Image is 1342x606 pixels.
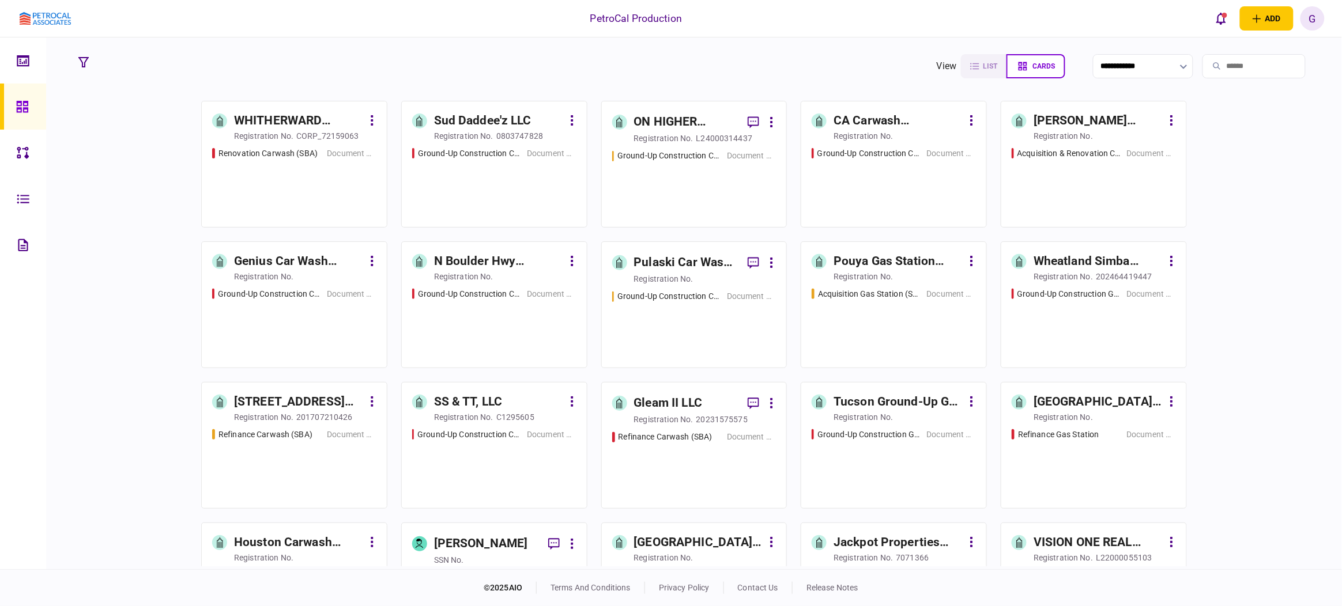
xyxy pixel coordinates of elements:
div: N Boulder Hwy Acquisition [434,252,563,271]
a: WHITHERWARD DREAM, INC.registration no.CORP_72159063Renovation Carwash (SBA)Document Collection [201,101,387,228]
div: registration no. [634,273,693,285]
div: [GEOGRAPHIC_DATA] Three Site Refinance [1034,393,1163,411]
div: view [937,59,957,73]
div: Sud Daddee'z LLC [434,112,531,130]
div: registration no. [234,552,293,563]
div: Document Collection [927,429,976,441]
div: [STREET_ADDRESS] LLC [234,393,363,411]
div: registration no. [1034,552,1093,563]
div: Tucson Ground-Up Gas Station Development [834,393,963,411]
div: registration no. [834,271,893,282]
div: Ground-Up Construction Carwash [218,288,321,300]
div: Refinance Carwash (SBA) [218,429,312,441]
a: privacy policy [659,583,710,592]
div: Refinance Gas Station [1018,429,1099,441]
div: Renovation Carwash (SBA) [218,147,318,160]
div: PetroCal Production [590,11,683,26]
div: Document Collection [1127,429,1176,441]
div: Document Collection [1127,288,1176,300]
div: registration no. [1034,411,1093,423]
div: VISION ONE REAL ESTATE HOLDING, LLC [1034,533,1163,552]
a: Wheatland Simba Petroleum LLCregistration no.202464419447Ground-Up Construction Gas Station (SBA)... [1001,241,1187,368]
a: Pouya Gas Station Acquisitionregistration no.Acquisition Gas Station (SBA)Document Collection [801,241,987,368]
div: 0803747828 [496,130,543,142]
a: SS & TT, LLCregistration no.C1295605Ground-Up Construction Carwash (SBA) Document Collection [401,382,587,509]
div: Document Collection [927,288,976,300]
div: [GEOGRAPHIC_DATA], [GEOGRAPHIC_DATA] GS Acquisition [634,533,763,552]
div: SSN no. [434,554,464,566]
div: L24000314437 [696,132,753,144]
div: Jackpot Properties LLC [834,533,963,552]
div: registration no. [634,552,693,563]
div: Document Collection [727,150,776,162]
div: [PERSON_NAME] [434,535,528,553]
a: [STREET_ADDRESS] LLCregistration no.201707210426Refinance Carwash (SBA)Document Collection [201,382,387,509]
button: G [1300,6,1325,31]
a: Genius Car Wash Orlandoregistration no.Ground-Up Construction CarwashDocument Collection [201,241,387,368]
div: Acquisition Gas Station (SBA) [818,288,921,300]
div: Ground-Up Construction Carwash (SBA) [817,147,921,160]
a: Gleam II LLCregistration no.20231575575Refinance Carwash (SBA)Document Collection [601,382,787,509]
a: contact us [738,583,778,592]
div: Document Collection [327,147,376,160]
div: L22000055103 [1096,552,1152,563]
div: Pouya Gas Station Acquisition [834,252,963,271]
a: terms and conditions [551,583,631,592]
a: Pulaski Car Wash Developmentregistration no.Ground-Up Construction Carwash (SBA) Document Collection [601,241,787,368]
div: 7071366 [896,552,929,563]
div: registration no. [834,411,893,423]
span: cards [1032,62,1055,70]
div: registration no. [434,130,493,142]
a: N Boulder Hwy Acquisitionregistration no.Ground-Up Construction CarwashDocument Collection [401,241,587,368]
span: list [983,62,997,70]
div: © 2025 AIO [484,582,537,594]
button: cards [1006,54,1065,78]
div: registration no. [834,130,893,142]
button: open adding identity options [1240,6,1294,31]
div: Ground-Up Construction Carwash (SBA) [417,429,521,441]
a: ON HIGHER GROUND, LLCregistration no.L24000314437Ground-Up Construction Carwash (SBA) Document Co... [601,101,787,228]
img: client company logo [20,12,71,25]
div: Pulaski Car Wash Development [634,253,739,272]
div: Document Collection [527,147,576,160]
div: registration no. [234,271,293,282]
div: CA Carwash Development [834,112,963,130]
a: [PERSON_NAME] Cucamonga Acquisition and Conversionregistration no.Acquisition & Renovation Carwas... [1001,101,1187,228]
div: Document Collection [1127,147,1176,160]
div: [PERSON_NAME] Cucamonga Acquisition and Conversion [1034,112,1163,130]
div: Document Collection [927,147,976,160]
div: Genius Car Wash Orlando [234,252,363,271]
div: 202464419447 [1096,271,1152,282]
div: Gleam II LLC [634,394,703,412]
div: registration no. [434,411,493,423]
button: open notifications list [1209,6,1233,31]
a: Tucson Ground-Up Gas Station Developmentregistration no.Ground-Up Construction Gas Station Docume... [801,382,987,509]
div: Ground-Up Construction Gas Station (SBA) [1017,288,1121,300]
div: Document Collection [527,429,576,441]
div: CORP_72159063 [296,130,359,142]
a: Sud Daddee'z LLCregistration no.0803747828Ground-Up Construction CarwashDocument Collection [401,101,587,228]
div: registration no. [634,132,693,144]
div: Ground-Up Construction Carwash [418,147,521,160]
div: Document Collection [727,431,776,443]
div: registration no. [434,271,493,282]
div: WHITHERWARD DREAM, INC. [234,112,363,130]
div: Document Collection [727,290,776,302]
div: Ground-Up Construction Carwash (SBA) [617,290,721,302]
button: list [961,54,1006,78]
div: ON HIGHER GROUND, LLC [634,113,739,131]
div: SS & TT, LLC [434,393,503,411]
div: Wheatland Simba Petroleum LLC [1034,252,1163,271]
div: Document Collection [327,429,376,441]
a: release notes [806,583,858,592]
div: 20231575575 [696,414,748,425]
div: Document Collection [327,288,376,300]
div: Ground-Up Construction Carwash (SBA) [617,150,721,162]
div: registration no. [234,411,293,423]
div: Ground-Up Construction Carwash [418,288,521,300]
div: registration no. [1034,271,1093,282]
div: Refinance Carwash (SBA) [619,431,713,443]
div: registration no. [234,130,293,142]
div: registration no. [1034,130,1093,142]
